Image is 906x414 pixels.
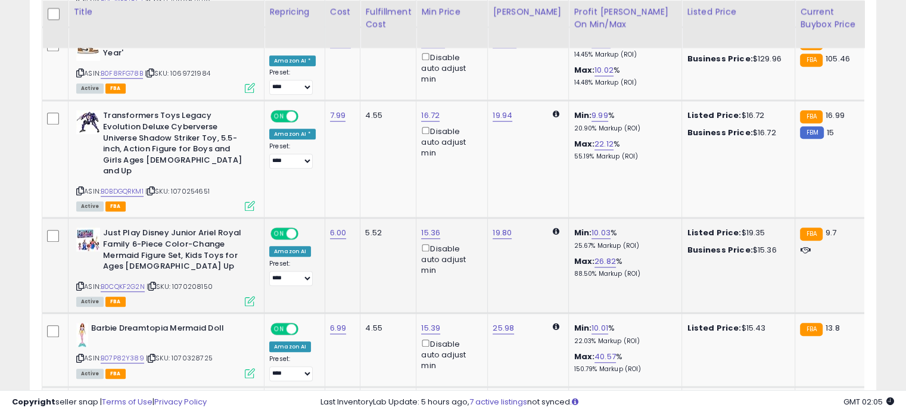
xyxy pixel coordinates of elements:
[76,228,255,305] div: ASIN:
[574,242,673,250] p: 25.67% Markup (ROI)
[687,53,752,64] b: Business Price:
[101,186,144,197] a: B0BDGQRKM1
[269,355,316,382] div: Preset:
[574,256,673,278] div: %
[146,353,213,363] span: | SKU: 1070328725
[272,111,287,122] span: ON
[574,79,673,87] p: 14.48% Markup (ROI)
[591,322,608,334] a: 10.01
[76,83,104,94] span: All listings currently available for purchase on Amazon
[76,110,255,210] div: ASIN:
[574,138,594,150] b: Max:
[12,396,55,407] strong: Copyright
[591,110,608,122] a: 9.99
[594,64,614,76] a: 10.02
[297,324,316,334] span: OFF
[269,341,311,352] div: Amazon AI
[574,6,677,31] div: Profit [PERSON_NAME] on Min/Max
[800,54,822,67] small: FBA
[101,353,144,363] a: B07P82Y389
[421,124,478,159] div: Disable auto adjust min
[687,323,786,334] div: $15.43
[73,6,259,18] div: Title
[574,110,673,132] div: %
[105,297,126,307] span: FBA
[76,297,104,307] span: All listings currently available for purchase on Amazon
[687,322,741,334] b: Listed Price:
[574,64,594,76] b: Max:
[330,227,347,239] a: 6.00
[91,323,236,337] b: Barbie Dreamtopia Mermaid Doll
[297,229,316,239] span: OFF
[687,228,786,238] div: $19.35
[574,256,594,267] b: Max:
[574,270,673,278] p: 88.50% Markup (ROI)
[569,1,682,48] th: The percentage added to the cost of goods (COGS) that forms the calculator for Min & Max prices.
[493,6,563,18] div: [PERSON_NAME]
[493,227,512,239] a: 19.80
[330,110,346,122] a: 7.99
[827,127,834,138] span: 15
[330,6,356,18] div: Cost
[800,110,822,123] small: FBA
[421,110,440,122] a: 16.72
[826,110,845,121] span: 16.99
[493,110,512,122] a: 19.94
[103,110,248,179] b: Transformers Toys Legacy Evolution Deluxe Cyberverse Universe Shadow Striker Toy, 5.5-inch, Actio...
[687,127,786,138] div: $16.72
[574,110,591,121] b: Min:
[269,69,316,95] div: Preset:
[826,53,850,64] span: 105.46
[687,110,786,121] div: $16.72
[330,322,347,334] a: 6.99
[105,83,126,94] span: FBA
[145,69,210,78] span: | SKU: 1069721984
[687,127,752,138] b: Business Price:
[687,244,752,256] b: Business Price:
[101,69,143,79] a: B0F8RFG78B
[594,256,616,267] a: 26.82
[365,323,407,334] div: 4.55
[297,111,316,122] span: OFF
[269,246,311,257] div: Amazon AI
[574,124,673,133] p: 20.90% Markup (ROI)
[574,228,673,250] div: %
[421,322,440,334] a: 15.39
[76,228,100,251] img: 51-rQBPr+kL._SL40_.jpg
[365,6,411,31] div: Fulfillment Cost
[105,201,126,211] span: FBA
[102,396,152,407] a: Terms of Use
[687,6,790,18] div: Listed Price
[843,396,894,407] span: 2025-10-13 02:05 GMT
[574,227,591,238] b: Min:
[687,245,786,256] div: $15.36
[269,260,316,287] div: Preset:
[147,282,213,291] span: | SKU: 1070208150
[800,228,822,241] small: FBA
[272,324,287,334] span: ON
[103,37,248,62] b: Air Jordan 1 Low OG 'Rookie of the Year'
[272,229,287,239] span: ON
[687,110,741,121] b: Listed Price:
[687,227,741,238] b: Listed Price:
[591,227,611,239] a: 10.03
[421,6,482,18] div: Min Price
[574,323,673,345] div: %
[269,55,316,66] div: Amazon AI *
[76,323,88,347] img: 31Ng6NOaRUL._SL40_.jpg
[103,228,248,275] b: Just Play Disney Junior Ariel Royal Family 6-Piece Color-Change Mermaid Figure Set, Kids Toys for...
[101,282,145,292] a: B0CQKF2G2N
[574,152,673,161] p: 55.19% Markup (ROI)
[421,242,478,276] div: Disable auto adjust min
[269,6,320,18] div: Repricing
[76,37,100,61] img: 312-kKUuWNL._SL40_.jpg
[594,351,616,363] a: 40.57
[574,322,591,334] b: Min:
[154,396,207,407] a: Privacy Policy
[800,323,822,336] small: FBA
[574,139,673,161] div: %
[421,51,478,85] div: Disable auto adjust min
[320,397,894,408] div: Last InventoryLab Update: 5 hours ago, not synced.
[594,138,614,150] a: 22.12
[365,228,407,238] div: 5.52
